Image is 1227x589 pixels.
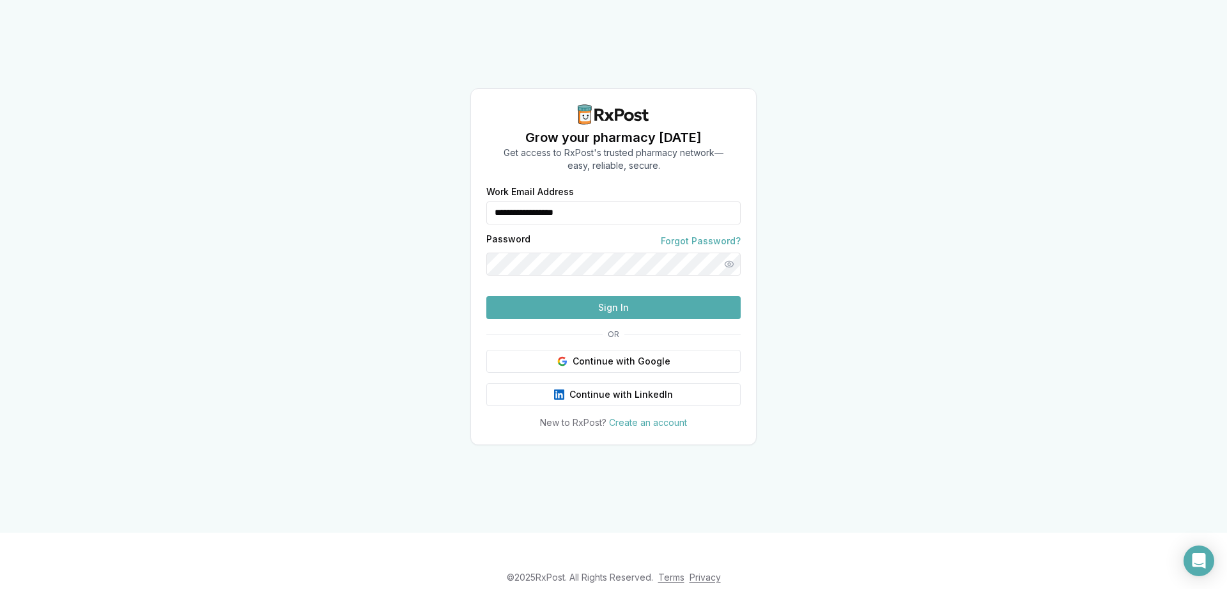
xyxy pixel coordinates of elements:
a: Terms [658,572,684,583]
a: Forgot Password? [661,235,741,247]
label: Work Email Address [486,187,741,196]
span: New to RxPost? [540,417,606,428]
button: Sign In [486,296,741,319]
span: OR [603,329,624,340]
button: Show password [718,253,741,276]
h1: Grow your pharmacy [DATE] [504,129,723,146]
a: Privacy [690,572,721,583]
a: Create an account [609,417,687,428]
img: LinkedIn [554,389,564,400]
p: Get access to RxPost's trusted pharmacy network— easy, reliable, secure. [504,146,723,172]
button: Continue with LinkedIn [486,383,741,406]
label: Password [486,235,530,247]
img: Google [557,356,567,366]
button: Continue with Google [486,350,741,373]
div: Open Intercom Messenger [1184,546,1214,576]
img: RxPost Logo [573,104,654,125]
